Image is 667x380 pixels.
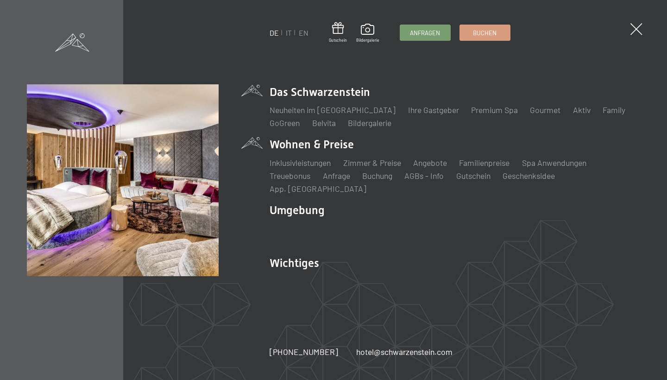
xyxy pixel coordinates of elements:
[459,158,510,168] a: Familienpreise
[270,346,338,358] a: [PHONE_NUMBER]
[473,29,497,37] span: Buchen
[323,171,350,181] a: Anfrage
[270,118,300,128] a: GoGreen
[343,158,401,168] a: Zimmer & Preise
[362,171,392,181] a: Buchung
[270,184,366,194] a: App. [GEOGRAPHIC_DATA]
[329,38,347,43] span: Gutschein
[348,118,391,128] a: Bildergalerie
[471,105,518,115] a: Premium Spa
[603,105,625,115] a: Family
[270,28,279,37] a: DE
[404,171,444,181] a: AGBs - Info
[356,38,379,43] span: Bildergalerie
[460,25,510,40] a: Buchen
[522,158,586,168] a: Spa Anwendungen
[356,346,453,358] a: hotel@schwarzenstein.com
[299,28,308,37] a: EN
[456,171,491,181] a: Gutschein
[270,171,310,181] a: Treuebonus
[270,347,338,357] span: [PHONE_NUMBER]
[573,105,591,115] a: Aktiv
[530,105,560,115] a: Gourmet
[329,22,347,43] a: Gutschein
[312,118,336,128] a: Belvita
[410,29,440,37] span: Anfragen
[413,158,447,168] a: Angebote
[408,105,459,115] a: Ihre Gastgeber
[270,158,331,168] a: Inklusivleistungen
[270,105,396,115] a: Neuheiten im [GEOGRAPHIC_DATA]
[503,171,555,181] a: Geschenksidee
[286,28,292,37] a: IT
[400,25,450,40] a: Anfragen
[356,24,379,43] a: Bildergalerie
